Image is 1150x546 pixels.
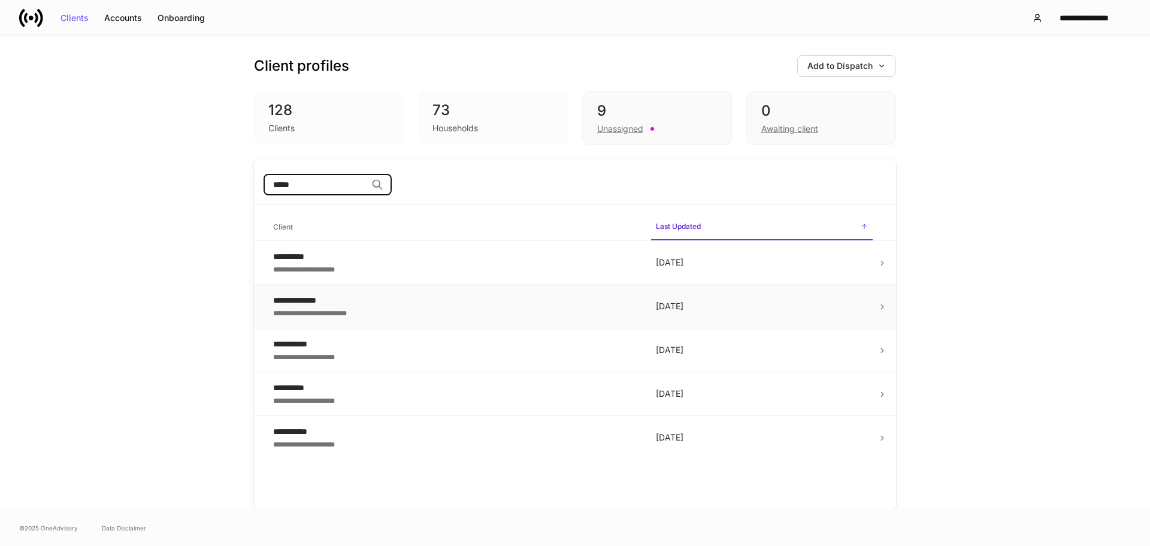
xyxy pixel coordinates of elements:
[19,523,78,533] span: © 2025 OneAdvisory
[656,388,868,400] p: [DATE]
[273,221,293,233] h6: Client
[656,300,868,312] p: [DATE]
[656,257,868,269] p: [DATE]
[656,432,868,444] p: [DATE]
[651,215,873,240] span: Last Updated
[761,101,881,120] div: 0
[432,122,478,134] div: Households
[254,56,349,76] h3: Client profiles
[150,8,213,28] button: Onboarding
[104,14,142,22] div: Accounts
[797,55,896,77] button: Add to Dispatch
[761,123,818,135] div: Awaiting client
[746,91,896,145] div: 0Awaiting client
[53,8,96,28] button: Clients
[96,8,150,28] button: Accounts
[582,91,732,145] div: 9Unassigned
[597,123,643,135] div: Unassigned
[432,101,553,120] div: 73
[60,14,89,22] div: Clients
[268,101,389,120] div: 128
[102,523,146,533] a: Data Disclaimer
[656,221,701,232] h6: Last Updated
[656,344,868,356] p: [DATE]
[807,62,886,70] div: Add to Dispatch
[597,101,717,120] div: 9
[268,215,641,240] span: Client
[268,122,295,134] div: Clients
[158,14,205,22] div: Onboarding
